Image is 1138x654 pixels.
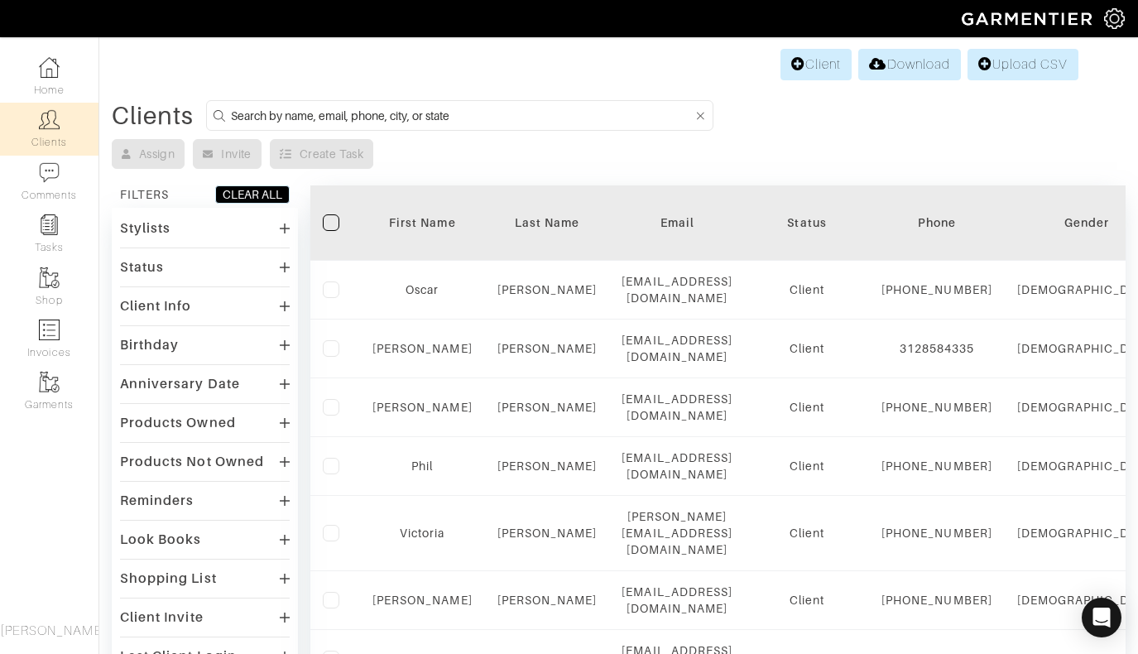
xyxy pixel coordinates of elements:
[622,584,732,617] div: [EMAIL_ADDRESS][DOMAIN_NAME]
[39,320,60,340] img: orders-icon-0abe47150d42831381b5fb84f609e132dff9fe21cb692f30cb5eec754e2cba89.png
[780,49,852,80] a: Client
[1104,8,1125,29] img: gear-icon-white-bd11855cb880d31180b6d7d6211b90ccbf57a29d726f0c71d8c61bd08dd39cc2.png
[39,57,60,78] img: dashboard-icon-dbcd8f5a0b271acd01030246c82b418ddd0df26cd7fceb0bd07c9910d44c42f6.png
[881,458,992,474] div: [PHONE_NUMBER]
[757,214,857,231] div: Status
[120,298,192,315] div: Client Info
[757,458,857,474] div: Client
[497,459,598,473] a: [PERSON_NAME]
[406,283,439,296] a: Oscar
[485,185,610,261] th: Toggle SortBy
[881,281,992,298] div: [PHONE_NUMBER]
[497,527,598,540] a: [PERSON_NAME]
[497,283,598,296] a: [PERSON_NAME]
[497,214,598,231] div: Last Name
[400,527,444,540] a: Victoria
[372,401,473,414] a: [PERSON_NAME]
[120,454,264,470] div: Products Not Owned
[120,337,179,353] div: Birthday
[622,508,732,558] div: [PERSON_NAME][EMAIL_ADDRESS][DOMAIN_NAME]
[39,267,60,288] img: garments-icon-b7da505a4dc4fd61783c78ac3ca0ef83fa9d6f193b1c9dc38574b1d14d53ca28.png
[881,399,992,416] div: [PHONE_NUMBER]
[411,459,433,473] a: Phil
[622,391,732,424] div: [EMAIL_ADDRESS][DOMAIN_NAME]
[881,592,992,608] div: [PHONE_NUMBER]
[120,259,164,276] div: Status
[112,108,194,124] div: Clients
[39,162,60,183] img: comment-icon-a0a6a9ef722e966f86d9cbdc48e553b5cf19dbc54f86b18d962a5391bc8f6eb6.png
[231,105,693,126] input: Search by name, email, phone, city, or state
[360,185,485,261] th: Toggle SortBy
[622,332,732,365] div: [EMAIL_ADDRESS][DOMAIN_NAME]
[622,273,732,306] div: [EMAIL_ADDRESS][DOMAIN_NAME]
[881,340,992,357] div: 3128584335
[757,399,857,416] div: Client
[39,372,60,392] img: garments-icon-b7da505a4dc4fd61783c78ac3ca0ef83fa9d6f193b1c9dc38574b1d14d53ca28.png
[120,220,170,237] div: Stylists
[757,592,857,608] div: Client
[223,186,282,203] div: CLEAR ALL
[968,49,1078,80] a: Upload CSV
[881,214,992,231] div: Phone
[372,342,473,355] a: [PERSON_NAME]
[215,185,290,204] button: CLEAR ALL
[1082,598,1121,637] div: Open Intercom Messenger
[120,493,194,509] div: Reminders
[757,340,857,357] div: Client
[757,281,857,298] div: Client
[757,525,857,541] div: Client
[120,186,169,203] div: FILTERS
[120,609,204,626] div: Client Invite
[39,109,60,130] img: clients-icon-6bae9207a08558b7cb47a8932f037763ab4055f8c8b6bfacd5dc20c3e0201464.png
[622,214,732,231] div: Email
[497,401,598,414] a: [PERSON_NAME]
[497,342,598,355] a: [PERSON_NAME]
[120,531,202,548] div: Look Books
[120,570,217,587] div: Shopping List
[745,185,869,261] th: Toggle SortBy
[120,415,236,431] div: Products Owned
[372,594,473,607] a: [PERSON_NAME]
[497,594,598,607] a: [PERSON_NAME]
[858,49,960,80] a: Download
[881,525,992,541] div: [PHONE_NUMBER]
[372,214,473,231] div: First Name
[39,214,60,235] img: reminder-icon-8004d30b9f0a5d33ae49ab947aed9ed385cf756f9e5892f1edd6e32f2345188e.png
[622,450,732,483] div: [EMAIL_ADDRESS][DOMAIN_NAME]
[953,4,1104,33] img: garmentier-logo-header-white-b43fb05a5012e4ada735d5af1a66efaba907eab6374d6393d1fbf88cb4ef424d.png
[120,376,240,392] div: Anniversary Date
